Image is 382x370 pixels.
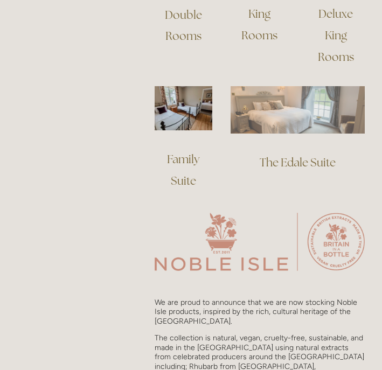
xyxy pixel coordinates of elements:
[155,298,365,326] p: We are proud to announce that we are now stocking Noble Isle products, inspired by the rich, cult...
[318,6,356,64] a: Deluxe King Rooms
[231,86,365,133] img: The Edale Suite, Losehill Hotel
[241,6,277,43] a: King Rooms
[260,155,336,170] a: The Edale Suite
[155,86,212,130] img: Family Suite view, Losehill Hotel
[165,8,204,44] a: Double Rooms
[167,152,202,188] a: Family Suite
